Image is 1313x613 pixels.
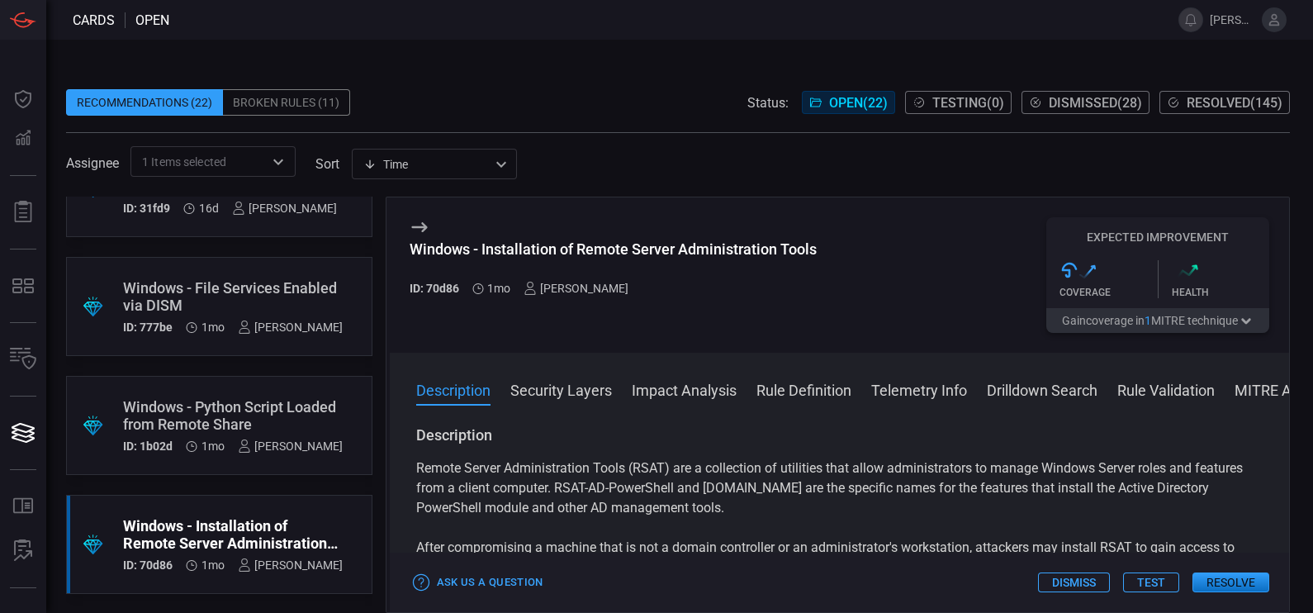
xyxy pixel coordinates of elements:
span: Cards [73,12,115,28]
label: sort [315,156,339,172]
span: Testing ( 0 ) [932,95,1004,111]
div: Windows - Installation of Remote Server Administration Tools [123,517,343,552]
button: Cards [3,413,43,453]
button: Gaincoverage in1MITRE technique [1046,308,1269,333]
div: [PERSON_NAME] [232,202,337,215]
h5: ID: 70d86 [123,558,173,572]
div: [PERSON_NAME] [238,321,343,334]
button: Ask Us a Question [410,570,547,596]
div: Health [1172,287,1270,298]
div: Windows - Python Script Loaded from Remote Share [123,398,343,433]
button: Description [416,379,491,399]
h5: ID: 31fd9 [123,202,170,215]
div: Windows - File Services Enabled via DISM [123,279,343,314]
span: [PERSON_NAME].[PERSON_NAME] [1210,13,1255,26]
button: Dashboard [3,79,43,119]
span: Jul 27, 2025 10:12 AM [199,202,219,215]
button: Drilldown Search [987,379,1097,399]
button: MITRE - Detection Posture [3,266,43,306]
span: Jul 06, 2025 8:47 AM [201,321,225,334]
h5: Expected Improvement [1046,230,1269,244]
span: open [135,12,169,28]
button: Open [267,150,290,173]
span: Open ( 22 ) [829,95,888,111]
h5: ID: 1b02d [123,440,173,453]
div: [PERSON_NAME] [238,440,343,453]
button: Open(22) [802,91,895,114]
div: Broken Rules (11) [223,89,350,116]
button: Dismissed(28) [1021,91,1149,114]
span: Assignee [66,155,119,171]
button: Rule Validation [1117,379,1215,399]
span: Jun 29, 2025 10:25 AM [487,282,510,295]
button: Test [1123,573,1179,592]
button: Inventory [3,340,43,379]
button: Telemetry Info [871,379,967,399]
button: Security Layers [510,379,612,399]
button: Dismiss [1038,573,1110,592]
button: Detections [3,119,43,159]
span: Jun 29, 2025 10:25 AM [201,440,225,453]
span: 1 [1145,314,1151,327]
span: Jun 29, 2025 10:25 AM [201,558,225,572]
span: Resolved ( 145 ) [1187,95,1282,111]
h5: ID: 70d86 [410,282,459,295]
h3: Description [416,425,1263,445]
h5: ID: 777be [123,321,173,334]
div: Recommendations (22) [66,89,223,116]
button: Impact Analysis [632,379,737,399]
div: Coverage [1059,287,1158,298]
div: Time [363,156,491,173]
button: Rule Definition [756,379,851,399]
div: Windows - Installation of Remote Server Administration Tools [410,240,817,258]
button: Reports [3,192,43,232]
button: Testing(0) [905,91,1012,114]
button: Resolve [1192,573,1269,592]
span: Dismissed ( 28 ) [1049,95,1142,111]
span: Status: [747,95,789,111]
span: 1 Items selected [142,154,226,170]
div: [PERSON_NAME] [524,282,628,295]
button: Rule Catalog [3,487,43,526]
p: Remote Server Administration Tools (RSAT) are a collection of utilities that allow administrators... [416,459,1263,518]
button: ALERT ANALYSIS [3,531,43,571]
button: Resolved(145) [1159,91,1290,114]
div: [PERSON_NAME] [238,558,343,572]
